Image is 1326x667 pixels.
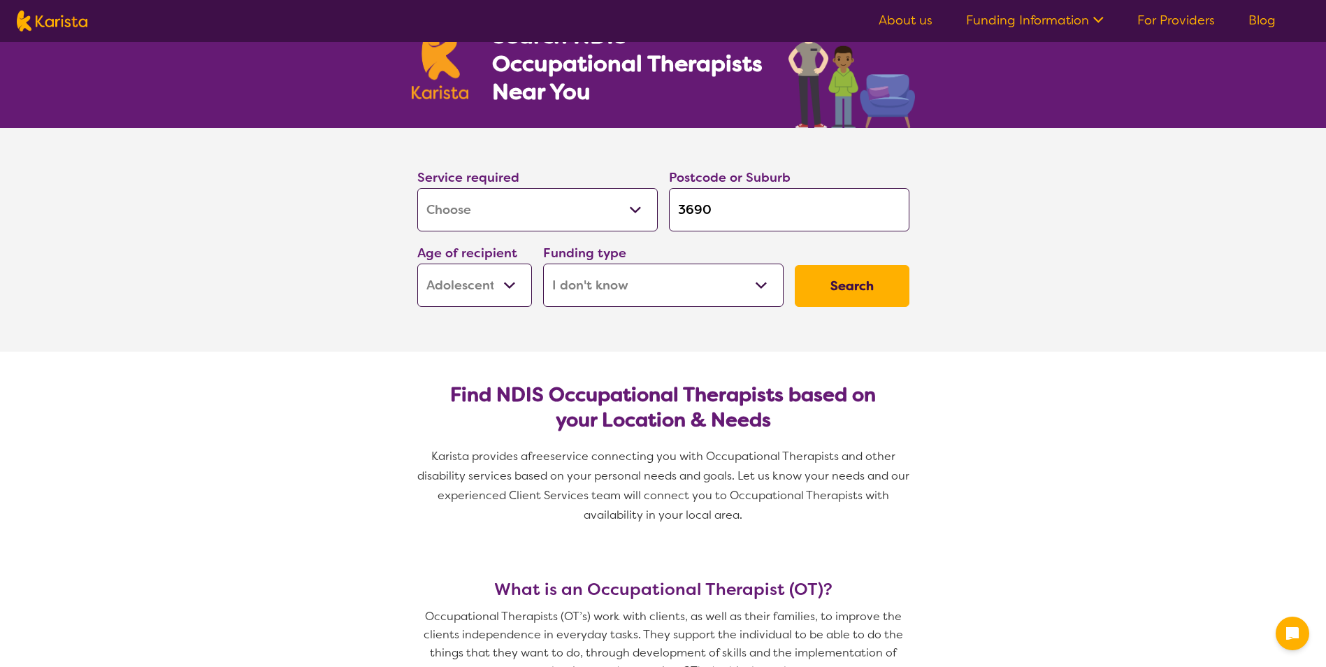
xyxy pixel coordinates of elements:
[543,245,626,261] label: Funding type
[428,382,898,433] h2: Find NDIS Occupational Therapists based on your Location & Needs
[431,449,528,464] span: Karista provides a
[417,169,519,186] label: Service required
[492,22,764,106] h1: Search NDIS Occupational Therapists Near You
[669,188,909,231] input: Type
[528,449,550,464] span: free
[417,449,912,522] span: service connecting you with Occupational Therapists and other disability services based on your p...
[17,10,87,31] img: Karista logo
[1137,12,1215,29] a: For Providers
[879,12,932,29] a: About us
[417,245,517,261] label: Age of recipient
[412,24,469,99] img: Karista logo
[795,265,909,307] button: Search
[966,12,1104,29] a: Funding Information
[1248,12,1276,29] a: Blog
[669,169,791,186] label: Postcode or Suburb
[788,6,915,128] img: occupational-therapy
[412,580,915,599] h3: What is an Occupational Therapist (OT)?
